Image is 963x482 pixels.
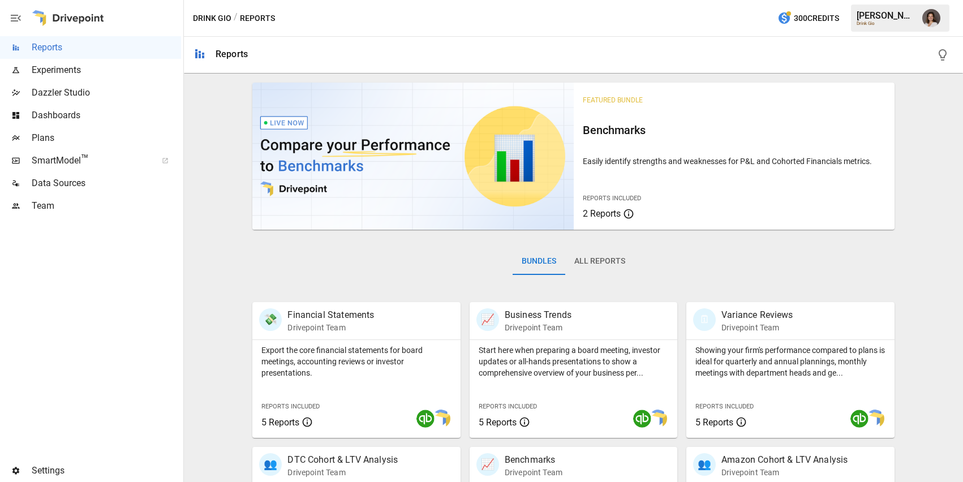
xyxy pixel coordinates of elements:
span: 5 Reports [479,417,517,428]
p: Drivepoint Team [505,322,571,333]
span: Team [32,199,181,213]
span: Experiments [32,63,181,77]
p: Export the core financial statements for board meetings, accounting reviews or investor presentat... [261,345,451,378]
img: quickbooks [850,410,869,428]
img: smart model [432,410,450,428]
span: SmartModel [32,154,149,167]
img: Franziska Ibscher [922,9,940,27]
span: Reports Included [261,403,320,410]
span: Dazzler Studio [32,86,181,100]
p: Drivepoint Team [287,467,398,478]
p: Start here when preparing a board meeting, investor updates or all-hands presentations to show a ... [479,345,668,378]
span: 5 Reports [261,417,299,428]
span: Reports Included [583,195,641,202]
div: 💸 [259,308,282,331]
div: / [234,11,238,25]
img: smart model [649,410,667,428]
span: Reports Included [479,403,537,410]
div: Drink Gio [857,21,915,26]
p: Variance Reviews [721,308,793,322]
p: Drivepoint Team [721,322,793,333]
p: Financial Statements [287,308,374,322]
div: Reports [216,49,248,59]
p: Business Trends [505,308,571,322]
div: [PERSON_NAME] [857,10,915,21]
span: Reports Included [695,403,754,410]
img: quickbooks [416,410,435,428]
img: quickbooks [633,410,651,428]
span: Data Sources [32,177,181,190]
span: Dashboards [32,109,181,122]
span: 300 Credits [794,11,839,25]
p: Benchmarks [505,453,562,467]
button: Bundles [513,248,565,275]
img: video thumbnail [252,83,573,230]
span: ™ [81,152,89,166]
span: 5 Reports [695,417,733,428]
p: Showing your firm's performance compared to plans is ideal for quarterly and annual plannings, mo... [695,345,885,378]
span: Settings [32,464,181,477]
button: All Reports [565,248,634,275]
button: Franziska Ibscher [915,2,947,34]
span: Reports [32,41,181,54]
div: 👥 [693,453,716,476]
p: Drivepoint Team [287,322,374,333]
div: 👥 [259,453,282,476]
p: DTC Cohort & LTV Analysis [287,453,398,467]
span: Featured Bundle [583,96,643,104]
span: Plans [32,131,181,145]
button: 300Credits [773,8,844,29]
button: Drink Gio [193,11,231,25]
p: Drivepoint Team [721,467,848,478]
h6: Benchmarks [583,121,885,139]
p: Amazon Cohort & LTV Analysis [721,453,848,467]
p: Easily identify strengths and weaknesses for P&L and Cohorted Financials metrics. [583,156,885,167]
img: smart model [866,410,884,428]
div: 🗓 [693,308,716,331]
div: 📈 [476,308,499,331]
div: 📈 [476,453,499,476]
p: Drivepoint Team [505,467,562,478]
span: 2 Reports [583,208,621,219]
